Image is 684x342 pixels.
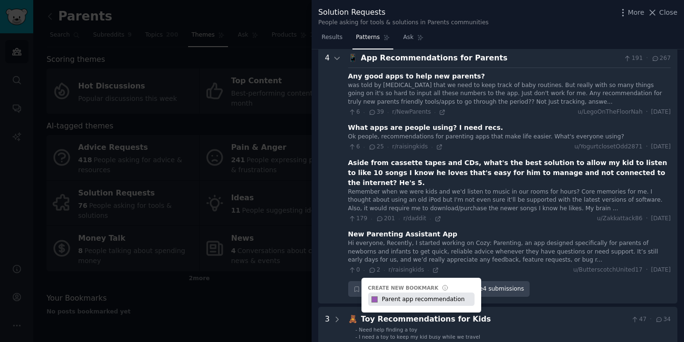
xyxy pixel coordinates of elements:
[427,267,429,274] span: ·
[651,215,671,223] span: [DATE]
[431,144,433,150] span: ·
[370,215,372,222] span: ·
[348,71,485,81] div: Any good apps to help new parents?
[429,215,431,222] span: ·
[646,143,648,151] span: ·
[655,315,671,324] span: 34
[363,267,365,274] span: ·
[573,266,643,274] span: u/ButterscotchUnited17
[363,144,365,150] span: ·
[383,267,385,274] span: ·
[348,53,358,62] span: 📱
[359,334,480,340] span: I need a toy to keep my kid busy while we travel
[368,284,438,291] div: Create new bookmark
[623,54,643,63] span: 191
[392,108,431,115] span: r/NewParents
[318,30,346,49] a: Results
[387,144,389,150] span: ·
[348,229,457,239] div: New Parenting Assistant App
[403,33,414,42] span: Ask
[403,215,426,222] span: r/daddit
[392,143,428,150] span: r/raisingkids
[348,188,671,213] div: Remember when we were kids and we'd listen to music in our rooms for hours? Core memories for me....
[651,54,671,63] span: 267
[399,215,400,222] span: ·
[387,109,389,116] span: ·
[578,108,642,117] span: u/LegoOnTheFloorNah
[651,266,671,274] span: [DATE]
[618,8,645,18] button: More
[325,52,330,297] div: 4
[322,33,342,42] span: Results
[651,143,671,151] span: [DATE]
[348,215,368,223] span: 179
[318,7,489,19] div: Solution Requests
[348,123,503,133] div: What apps are people using? I need recs.
[646,108,648,117] span: ·
[389,266,424,273] span: r/raisingkids
[651,108,671,117] span: [DATE]
[361,52,620,64] div: App Recommendations for Parents
[574,143,642,151] span: u/YogurtclosetOdd2871
[650,315,652,324] span: ·
[368,143,384,151] span: 25
[380,293,474,306] input: Name bookmark
[348,314,358,323] span: 🧸
[348,81,671,107] div: was told by [MEDICAL_DATA] that we need to keep track of baby routines. But really with so many t...
[646,215,648,223] span: ·
[356,33,380,42] span: Patterns
[352,30,393,49] a: Patterns
[348,239,671,264] div: Hi everyone, Recently, I started working on Cozy: Parenting, an app designed specifically for par...
[318,19,489,27] div: People asking for tools & solutions in Parents communities
[363,109,365,116] span: ·
[376,215,395,223] span: 201
[631,315,646,324] span: 47
[646,54,648,63] span: ·
[355,333,357,340] div: -
[659,8,677,18] span: Close
[348,143,360,151] span: 6
[368,108,384,117] span: 39
[446,281,529,297] a: Browse4 submissions
[434,109,436,116] span: ·
[348,133,671,141] div: Ok people, recommendations for parenting apps that make life easier. What's everyone using?
[348,158,671,188] div: Aside from cassette tapes and CDs, what's the best solution to allow my kid to listen to like 10 ...
[348,266,360,274] span: 0
[361,313,627,325] div: Toy Recommendations for Kids
[400,30,427,49] a: Ask
[359,327,418,332] span: Need help finding a toy
[348,108,360,117] span: 6
[355,326,357,333] div: -
[368,266,380,274] span: 2
[647,8,677,18] button: Close
[628,8,645,18] span: More
[597,215,643,223] span: u/Zakkattack86
[646,266,648,274] span: ·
